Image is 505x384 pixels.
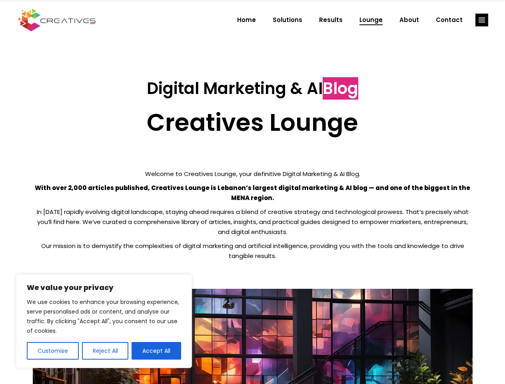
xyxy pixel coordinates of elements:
[475,14,488,26] a: link
[351,10,391,30] a: Lounge
[17,8,98,32] img: Creatives
[132,342,181,360] button: Accept All
[33,79,473,98] h3: Digital Marketing & AI
[229,10,264,30] a: Home
[273,10,302,30] span: Solutions
[33,108,473,137] h2: Creatives Lounge
[399,10,419,30] span: About
[264,10,311,30] a: Solutions
[33,169,473,179] p: Welcome to Creatives Lounge, your definitive Digital Marketing & AI Blog.
[323,77,358,100] span: Blog
[319,10,343,30] span: Results
[436,10,463,30] span: Contact
[35,184,470,202] strong: With over 2,000 articles published, Creatives Lounge is Lebanon’s largest digital marketing & AI ...
[391,10,427,30] a: About
[82,342,129,360] button: Reject All
[33,241,473,261] p: Our mission is to demystify the complexities of digital marketing and artificial intelligence, pr...
[427,10,471,30] a: Contact
[33,207,473,237] p: In [DATE] rapidly evolving digital landscape, staying ahead requires a blend of creative strategy...
[27,283,181,292] p: We value your privacy
[237,10,256,30] span: Home
[311,10,351,30] a: Results
[27,342,79,360] button: Customise
[16,274,192,368] div: We value your privacy
[359,10,383,30] span: Lounge
[27,297,181,336] p: We use cookies to enhance your browsing experience, serve personalised ads or content, and analys...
